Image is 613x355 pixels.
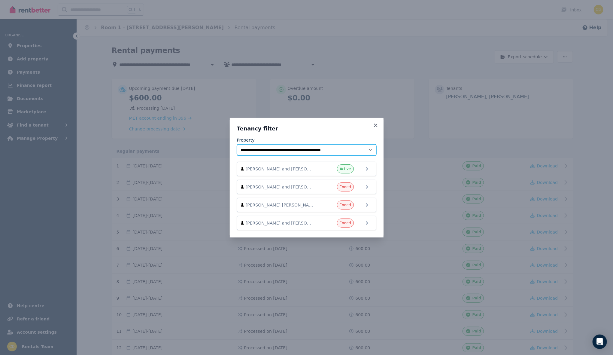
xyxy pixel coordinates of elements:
[340,167,351,171] span: Active
[237,162,376,176] a: [PERSON_NAME] and [PERSON_NAME]Active
[237,198,376,212] a: [PERSON_NAME] [PERSON_NAME] and [PERSON_NAME]Ended
[237,137,255,143] label: Property
[340,185,351,189] span: Ended
[246,166,314,172] span: [PERSON_NAME] and [PERSON_NAME]
[246,202,314,208] span: [PERSON_NAME] [PERSON_NAME] and [PERSON_NAME]
[246,220,314,226] span: [PERSON_NAME] and [PERSON_NAME]
[246,184,314,190] span: [PERSON_NAME] and [PERSON_NAME]
[237,125,376,132] h3: Tenancy filter
[237,216,376,230] a: [PERSON_NAME] and [PERSON_NAME]Ended
[593,335,607,349] div: Open Intercom Messenger
[237,180,376,194] a: [PERSON_NAME] and [PERSON_NAME]Ended
[340,221,351,225] span: Ended
[340,203,351,207] span: Ended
